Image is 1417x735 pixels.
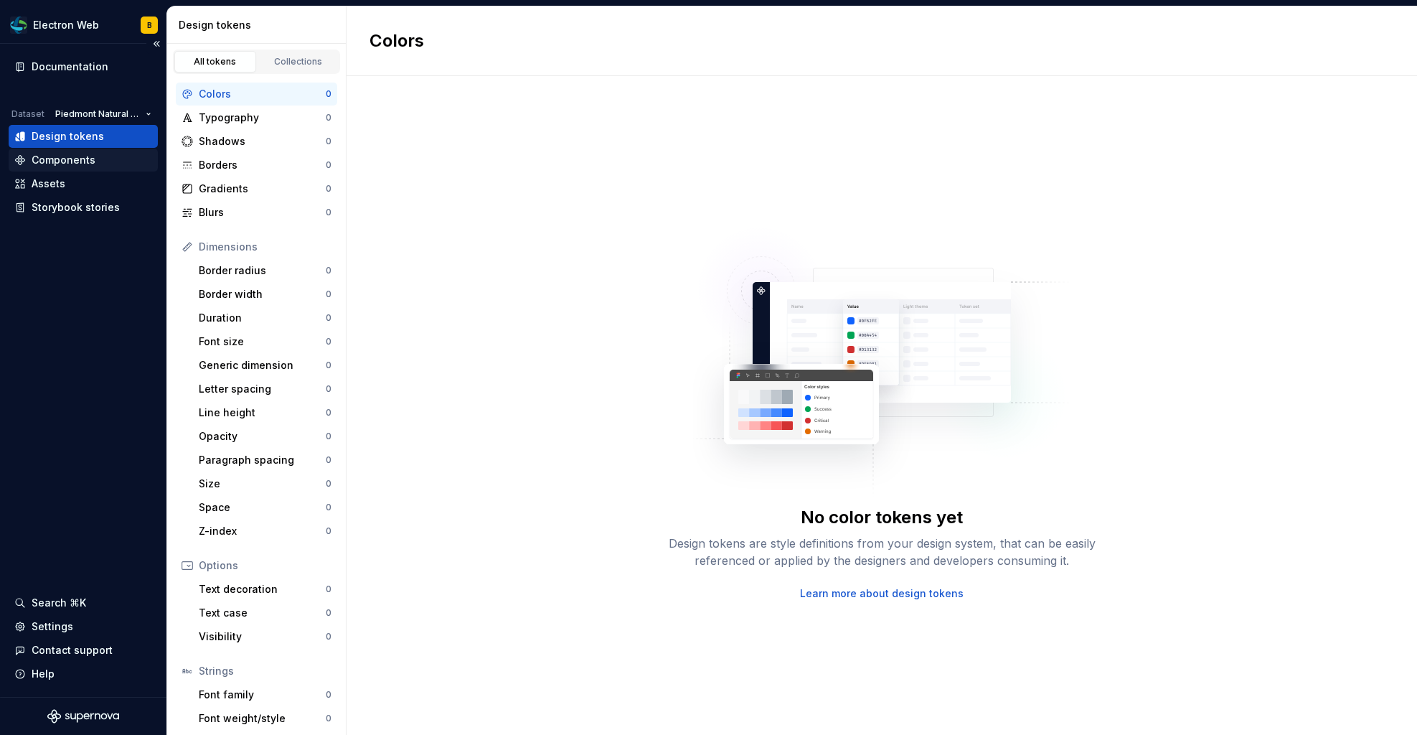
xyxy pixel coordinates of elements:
[199,429,326,444] div: Opacity
[33,18,99,32] div: Electron Web
[176,83,337,106] a: Colors0
[193,472,337,495] a: Size0
[326,407,331,418] div: 0
[326,289,331,300] div: 0
[32,619,73,634] div: Settings
[326,183,331,195] div: 0
[199,311,326,325] div: Duration
[326,360,331,371] div: 0
[3,9,164,40] button: Electron WebB
[326,431,331,442] div: 0
[179,56,251,67] div: All tokens
[801,506,963,529] div: No color tokens yet
[199,582,326,596] div: Text decoration
[199,134,326,149] div: Shadows
[199,558,331,573] div: Options
[326,525,331,537] div: 0
[326,88,331,100] div: 0
[326,713,331,724] div: 0
[193,306,337,329] a: Duration0
[9,591,158,614] button: Search ⌘K
[199,664,331,678] div: Strings
[199,711,326,726] div: Font weight/style
[9,55,158,78] a: Documentation
[199,334,326,349] div: Font size
[263,56,334,67] div: Collections
[326,454,331,466] div: 0
[9,639,158,662] button: Contact support
[176,201,337,224] a: Blurs0
[326,607,331,619] div: 0
[193,683,337,706] a: Font family0
[32,177,65,191] div: Assets
[193,259,337,282] a: Border radius0
[32,643,113,657] div: Contact support
[193,625,337,648] a: Visibility0
[199,87,326,101] div: Colors
[147,19,152,31] div: B
[193,330,337,353] a: Font size0
[193,707,337,730] a: Font weight/style0
[10,17,27,34] img: f6f21888-ac52-4431-a6ea-009a12e2bf23.png
[326,502,331,513] div: 0
[326,336,331,347] div: 0
[193,401,337,424] a: Line height0
[326,383,331,395] div: 0
[176,130,337,153] a: Shadows0
[193,601,337,624] a: Text case0
[9,663,158,685] button: Help
[32,596,86,610] div: Search ⌘K
[326,689,331,701] div: 0
[32,60,108,74] div: Documentation
[199,111,326,125] div: Typography
[199,205,326,220] div: Blurs
[193,578,337,601] a: Text decoration0
[193,354,337,377] a: Generic dimension0
[326,207,331,218] div: 0
[199,358,326,373] div: Generic dimension
[199,287,326,301] div: Border width
[193,425,337,448] a: Opacity0
[32,667,55,681] div: Help
[32,129,104,144] div: Design tokens
[32,153,95,167] div: Components
[9,196,158,219] a: Storybook stories
[199,477,326,491] div: Size
[326,159,331,171] div: 0
[47,709,119,724] svg: Supernova Logo
[326,631,331,642] div: 0
[199,382,326,396] div: Letter spacing
[9,615,158,638] a: Settings
[9,172,158,195] a: Assets
[32,200,120,215] div: Storybook stories
[199,182,326,196] div: Gradients
[199,629,326,644] div: Visibility
[9,149,158,172] a: Components
[199,500,326,515] div: Space
[199,240,331,254] div: Dimensions
[326,478,331,490] div: 0
[193,520,337,543] a: Z-index0
[193,496,337,519] a: Space0
[326,265,331,276] div: 0
[179,18,340,32] div: Design tokens
[326,584,331,595] div: 0
[199,158,326,172] div: Borders
[369,29,424,52] h2: Colors
[193,449,337,472] a: Paragraph spacing0
[9,125,158,148] a: Design tokens
[193,283,337,306] a: Border width0
[146,34,166,54] button: Collapse sidebar
[193,378,337,401] a: Letter spacing0
[176,106,337,129] a: Typography0
[199,688,326,702] div: Font family
[652,535,1111,569] div: Design tokens are style definitions from your design system, that can be easily referenced or app...
[326,312,331,324] div: 0
[199,453,326,467] div: Paragraph spacing
[199,406,326,420] div: Line height
[800,586,964,601] a: Learn more about design tokens
[55,108,140,120] span: Piedmont Natural Gas
[199,524,326,538] div: Z-index
[199,263,326,278] div: Border radius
